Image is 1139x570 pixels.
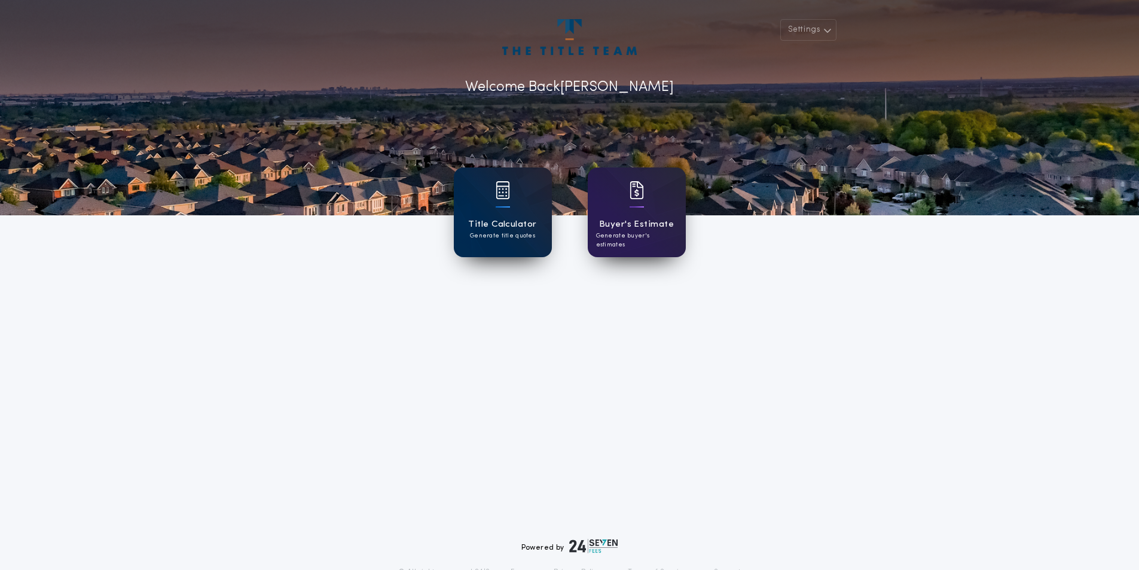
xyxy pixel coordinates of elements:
h1: Buyer's Estimate [599,218,674,231]
button: Settings [780,19,836,41]
img: card icon [496,181,510,199]
a: card iconBuyer's EstimateGenerate buyer's estimates [588,167,686,257]
p: Welcome Back [PERSON_NAME] [465,77,674,98]
div: Powered by [521,539,618,553]
a: card iconTitle CalculatorGenerate title quotes [454,167,552,257]
h1: Title Calculator [468,218,536,231]
p: Generate title quotes [470,231,535,240]
img: account-logo [502,19,636,55]
img: card icon [630,181,644,199]
img: logo [569,539,618,553]
p: Generate buyer's estimates [596,231,677,249]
